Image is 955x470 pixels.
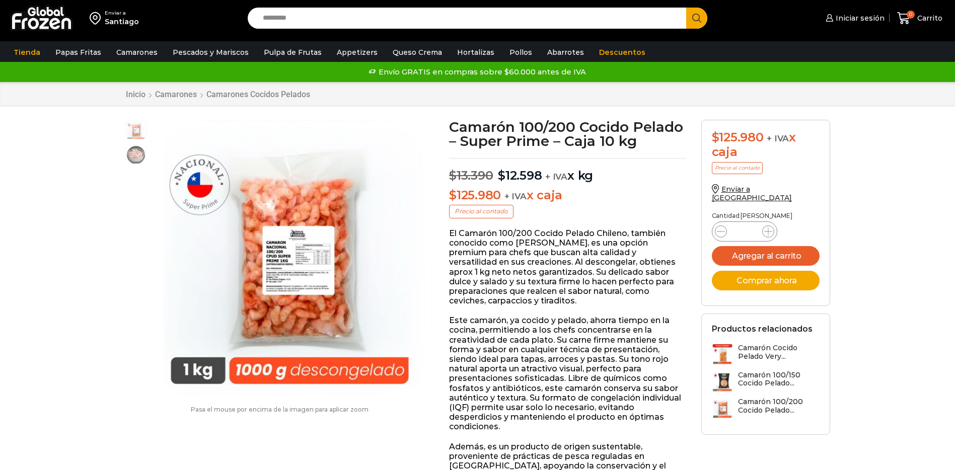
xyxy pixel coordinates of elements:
a: Camarón 100/150 Cocido Pelado... [712,371,820,393]
a: Enviar a [GEOGRAPHIC_DATA] [712,185,792,202]
h3: Camarón 100/200 Cocido Pelado... [738,398,820,415]
bdi: 125.980 [712,130,764,144]
p: Precio al contado [712,162,763,174]
a: Camarón Cocido Pelado Very... [712,344,820,365]
a: Queso Crema [388,43,447,62]
span: $ [712,130,719,144]
input: Product quantity [735,224,754,239]
h1: Camarón 100/200 Cocido Pelado – Super Prime – Caja 10 kg [449,120,686,148]
a: Iniciar sesión [823,8,885,28]
a: Pollos [504,43,537,62]
bdi: 125.980 [449,188,501,202]
h2: Productos relacionados [712,324,813,334]
nav: Breadcrumb [125,90,311,99]
a: Pescados y Mariscos [168,43,254,62]
button: Search button [686,8,707,29]
span: camaron nacional [126,145,146,165]
a: Hortalizas [452,43,499,62]
img: address-field-icon.svg [90,10,105,27]
a: Camarones [155,90,197,99]
a: Papas Fritas [50,43,106,62]
p: x caja [449,188,686,203]
span: camaron super prime [126,120,146,140]
p: El Camarón 100/200 Cocido Pelado Chileno, también conocido como [PERSON_NAME], es una opción prem... [449,228,686,306]
div: Enviar a [105,10,139,17]
a: Descuentos [594,43,650,62]
a: Camarón 100/200 Cocido Pelado... [712,398,820,419]
span: $ [449,168,457,183]
a: 0 Carrito [895,7,945,30]
p: Este camarón, ya cocido y pelado, ahorra tiempo en la cocina, permitiendo a los chefs concentrars... [449,316,686,431]
p: Pasa el mouse por encima de la imagen para aplicar zoom [125,406,434,413]
a: Tienda [9,43,45,62]
span: 0 [907,11,915,19]
p: Precio al contado [449,205,513,218]
bdi: 12.598 [498,168,542,183]
span: + IVA [545,172,567,182]
p: x kg [449,158,686,183]
div: Santiago [105,17,139,27]
button: Agregar al carrito [712,246,820,266]
a: Appetizers [332,43,383,62]
a: Camarones Cocidos Pelados [206,90,311,99]
span: $ [449,188,457,202]
a: Pulpa de Frutas [259,43,327,62]
span: Iniciar sesión [833,13,885,23]
a: Camarones [111,43,163,62]
h3: Camarón Cocido Pelado Very... [738,344,820,361]
span: Carrito [915,13,942,23]
span: + IVA [504,191,527,201]
a: Inicio [125,90,146,99]
span: $ [498,168,505,183]
div: x caja [712,130,820,160]
h3: Camarón 100/150 Cocido Pelado... [738,371,820,388]
bdi: 13.390 [449,168,493,183]
p: Cantidad [PERSON_NAME] [712,212,820,219]
span: + IVA [767,133,789,143]
button: Comprar ahora [712,271,820,290]
a: Abarrotes [542,43,589,62]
